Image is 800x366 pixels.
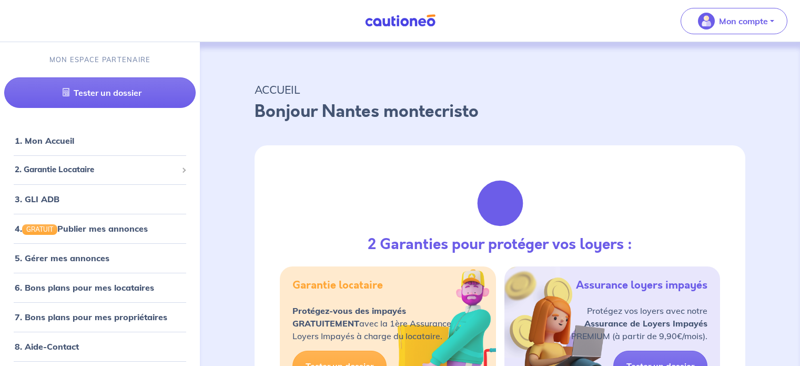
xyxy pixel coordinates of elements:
[584,318,707,329] strong: Assurance de Loyers Impayés
[15,253,109,263] a: 5. Gérer mes annonces
[681,8,787,34] button: illu_account_valid_menu.svgMon compte
[4,336,196,357] div: 8. Aide-Contact
[255,99,745,124] p: Bonjour Nantes montecristo
[15,135,74,146] a: 1. Mon Accueil
[292,305,406,329] strong: Protégez-vous des impayés GRATUITEMENT
[4,160,196,180] div: 2. Garantie Locataire
[4,248,196,269] div: 5. Gérer mes annonces
[292,279,383,292] h5: Garantie locataire
[576,279,707,292] h5: Assurance loyers impayés
[4,189,196,210] div: 3. GLI ADB
[472,175,529,232] img: justif-loupe
[719,15,768,27] p: Mon compte
[15,164,177,176] span: 2. Garantie Locataire
[15,312,167,322] a: 7. Bons plans pour mes propriétaires
[4,130,196,151] div: 1. Mon Accueil
[15,341,79,352] a: 8. Aide-Contact
[49,55,151,65] p: MON ESPACE PARTENAIRE
[571,304,707,342] p: Protégez vos loyers avec notre PREMIUM (à partir de 9,90€/mois).
[4,277,196,298] div: 6. Bons plans pour mes locataires
[368,236,632,254] h3: 2 Garanties pour protéger vos loyers :
[698,13,715,29] img: illu_account_valid_menu.svg
[4,306,196,328] div: 7. Bons plans pour mes propriétaires
[15,282,154,293] a: 6. Bons plans pour mes locataires
[15,223,148,234] a: 4.GRATUITPublier mes annonces
[255,80,745,99] p: ACCUEIL
[4,77,196,108] a: Tester un dossier
[361,14,440,27] img: Cautioneo
[292,304,451,342] p: avec la 1ère Assurance Loyers Impayés à charge du locataire.
[4,218,196,239] div: 4.GRATUITPublier mes annonces
[15,194,59,204] a: 3. GLI ADB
